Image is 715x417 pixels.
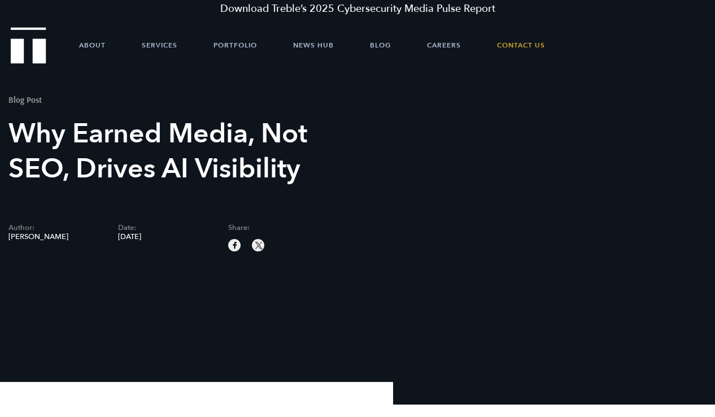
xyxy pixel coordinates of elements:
a: Treble Homepage [11,28,45,63]
span: Date: [118,224,211,232]
span: Share: [228,224,321,232]
a: Services [142,28,177,62]
a: About [79,28,106,62]
img: facebook sharing button [230,240,240,250]
span: Author: [8,224,101,232]
img: Treble logo [11,27,46,63]
span: [DATE] [118,233,211,241]
h1: Why Earned Media, Not SEO, Drives AI Visibility [8,116,338,186]
a: Portfolio [213,28,257,62]
a: Careers [427,28,461,62]
mark: Blog Post [8,94,42,105]
span: [PERSON_NAME] [8,233,101,241]
img: twitter sharing button [254,240,264,250]
a: Blog [370,28,391,62]
a: Contact Us [497,28,545,62]
a: News Hub [293,28,334,62]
